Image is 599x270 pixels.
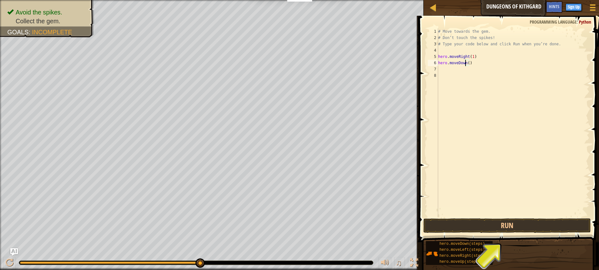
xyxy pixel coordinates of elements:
[426,248,438,260] img: portrait.png
[396,258,402,267] span: ♫
[439,242,485,246] span: hero.moveDown(steps)
[29,29,32,36] span: :
[428,28,438,35] div: 1
[423,218,591,233] button: Run
[577,19,579,25] span: :
[7,17,88,25] li: Collect the gem.
[532,3,543,9] span: Ask AI
[7,29,29,36] span: Goals
[529,1,546,13] button: Ask AI
[379,257,391,270] button: Adjust volume
[579,19,591,25] span: Python
[7,8,88,17] li: Avoid the spikes.
[530,19,577,25] span: Programming language
[428,60,438,66] div: 6
[394,257,405,270] button: ♫
[439,254,487,258] span: hero.moveRight(steps)
[549,3,559,9] span: Hints
[428,47,438,53] div: 4
[10,248,18,256] button: Ask AI
[408,257,421,270] button: Toggle fullscreen
[566,3,582,11] button: Sign Up
[3,257,16,270] button: Ctrl + P: Pause
[428,41,438,47] div: 3
[32,29,72,36] span: Incomplete
[16,18,60,25] span: Collect the gem.
[428,53,438,60] div: 5
[428,72,438,79] div: 8
[428,35,438,41] div: 2
[428,66,438,72] div: 7
[16,9,62,16] span: Avoid the spikes.
[439,248,485,252] span: hero.moveLeft(steps)
[439,260,480,264] span: hero.moveUp(steps)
